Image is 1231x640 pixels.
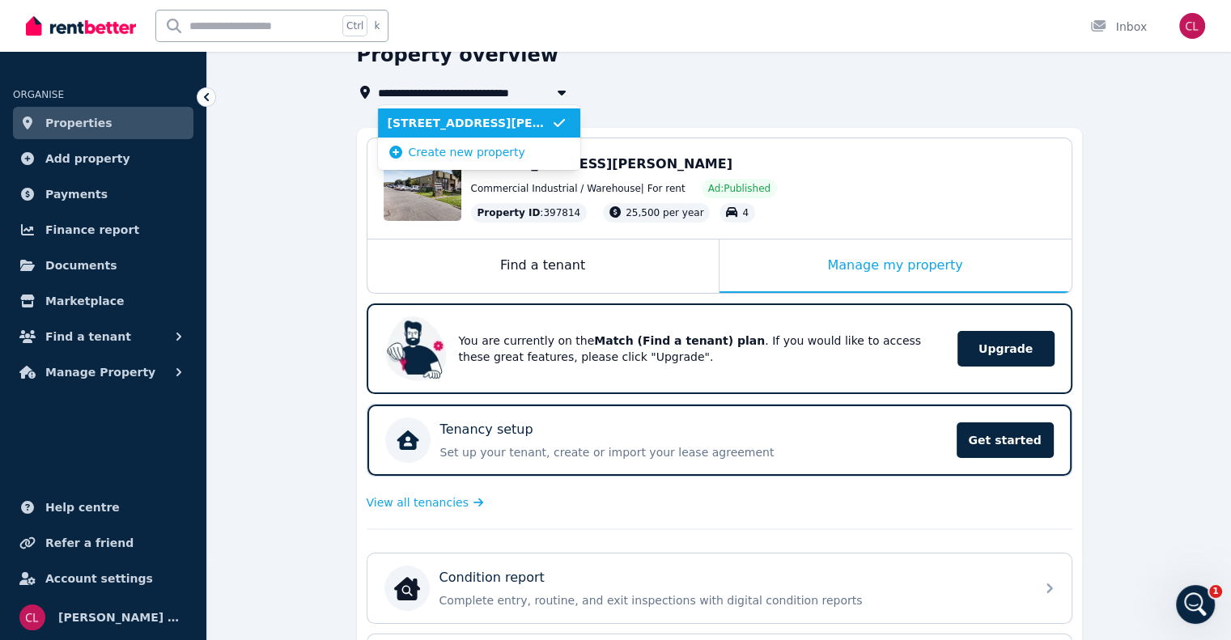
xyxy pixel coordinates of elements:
[439,568,545,587] p: Condition report
[13,169,311,426] div: To update your property address, go to thePropertiespage in your RentBetter account and click'edi...
[45,498,120,517] span: Help centre
[342,15,367,36] span: Ctrl
[367,405,1072,476] a: Tenancy setupSet up your tenant, create or import your lease agreementGet started
[384,316,449,381] img: Upgrade RentBetter plan
[13,562,193,595] a: Account settings
[13,249,193,282] a: Documents
[459,333,935,365] p: You are currently on the . If you would like to access these great features, please click "Upgrade".
[45,196,112,209] b: Properties
[14,482,310,510] textarea: Message…
[13,107,193,139] a: Properties
[284,6,313,36] div: Close
[13,356,193,388] button: Manage Property
[388,115,551,131] span: [STREET_ADDRESS][PERSON_NAME]
[357,42,558,68] h1: Property overview
[374,19,380,32] span: k
[367,494,469,511] span: View all tenancies
[367,553,1072,623] a: Condition reportCondition reportComplete entry, routine, and exit inspections with digital condit...
[222,261,235,273] a: Source reference 5594020:
[45,533,134,553] span: Refer a friend
[13,155,311,156] div: New messages divider
[46,9,72,35] img: Profile image for The RentBetter Team
[1209,585,1222,598] span: 1
[75,388,88,401] a: Source reference 5498922:
[45,113,112,133] span: Properties
[708,182,770,195] span: Ad: Published
[471,182,686,195] span: Commercial Industrial / Warehouse | For rent
[13,74,265,142] div: Please make sure to click the options to 'get more help' if we haven't answered your question.
[13,285,193,317] a: Marketplace
[253,6,284,37] button: Home
[45,327,131,346] span: Find a tenant
[471,156,732,172] span: [STREET_ADDRESS][PERSON_NAME]
[13,429,311,500] div: The RentBetter Team says…
[26,282,298,345] div: However, for some property details like the title or address, you may need to contact our custome...
[19,604,45,630] img: Cheryl & Dave Lambert
[11,6,41,37] button: go back
[13,320,193,353] button: Find a tenant
[26,14,136,38] img: RentBetter
[742,207,749,218] span: 4
[26,439,125,455] div: Was that helpful?
[25,516,38,529] button: Emoji picker
[45,149,130,168] span: Add property
[409,144,525,160] span: Create new property
[26,354,298,417] div: Once any changes are saved, they'll be reviewed by our team and updated within 2 to 4 hours. You ...
[957,331,1055,367] span: Upgrade
[957,422,1054,458] span: Get started
[45,569,153,588] span: Account settings
[440,420,533,439] p: Tenancy setup
[26,467,183,477] div: The RentBetter Team • Just now
[77,26,311,61] div: Hi I would like to update the address
[1090,19,1147,35] div: Inbox
[367,494,484,511] a: View all tenancies
[13,89,64,100] span: ORGANISE
[13,74,311,143] div: The RentBetter Team says…
[440,444,947,460] p: Set up your tenant, create or import your lease agreement
[26,179,298,274] div: To update your property address, go to the page in your RentBetter account and click on the prope...
[1179,13,1205,39] img: Cheryl & Dave Lambert
[13,169,311,428] div: The RentBetter Team says…
[471,203,588,223] div: : 397814
[90,36,298,52] div: Hi I would like to update the address
[626,207,703,218] span: 25,500 per year
[594,334,765,347] b: Match (Find a tenant) plan
[13,178,193,210] a: Payments
[367,239,719,293] div: Find a tenant
[26,84,253,132] div: Please make sure to click the options to 'get more help' if we haven't answered your question.
[719,239,1072,293] div: Manage my property
[51,516,64,529] button: Gif picker
[394,575,420,601] img: Condition report
[278,510,304,536] button: Send a message…
[478,206,541,219] span: Property ID
[439,592,1025,608] p: Complete entry, routine, and exit inspections with digital condition reports
[45,184,108,204] span: Payments
[45,220,139,239] span: Finance report
[45,291,124,311] span: Marketplace
[1176,585,1215,624] iframe: Intercom live chat
[13,429,138,464] div: Was that helpful?The RentBetter Team • Just now
[77,516,90,529] button: Upload attachment
[79,15,214,28] h1: The RentBetter Team
[13,142,193,175] a: Add property
[13,214,193,246] a: Finance report
[45,256,117,275] span: Documents
[58,608,187,627] span: [PERSON_NAME] & [PERSON_NAME]
[13,527,193,559] a: Refer a friend
[13,26,311,74] div: Cheryl says…
[13,491,193,523] a: Help centre
[76,212,128,225] b: 'edit ad'
[45,362,155,382] span: Manage Property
